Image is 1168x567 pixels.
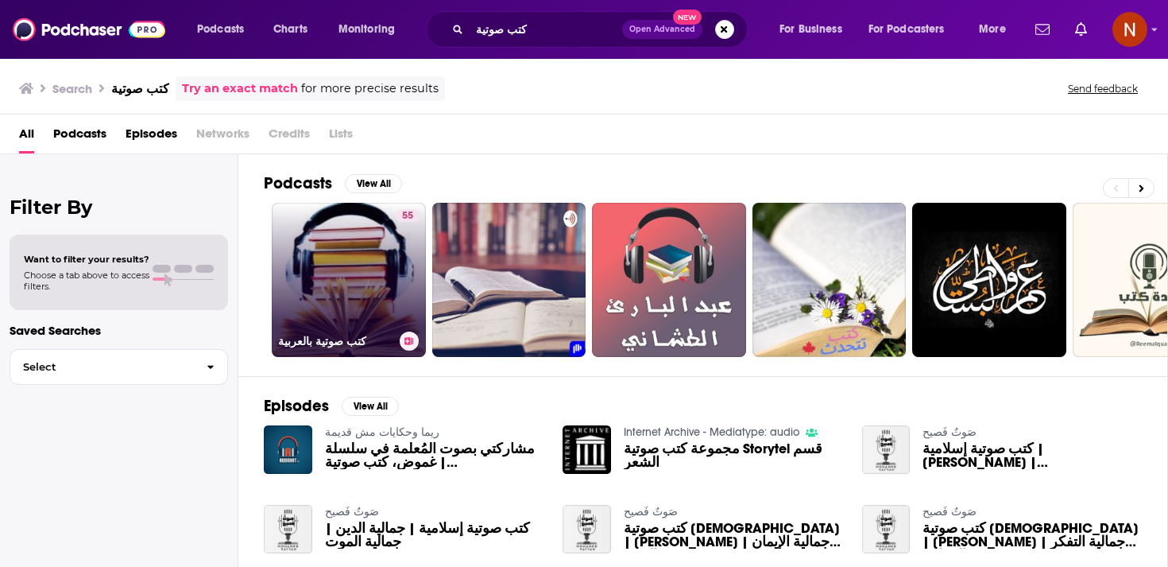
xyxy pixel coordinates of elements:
span: For Podcasters [868,18,945,41]
a: ريما وحكايات مش قديمة [325,425,439,439]
span: 55 [402,208,413,224]
div: Search podcasts, credits, & more... [441,11,763,48]
a: صَوتٌ فَصيح [922,505,977,518]
img: User Profile [1112,12,1147,47]
button: Open AdvancedNew [622,20,702,39]
a: Show notifications dropdown [1069,16,1093,43]
img: كتب صوتية إسلامية | جمالية الدين | جمالية الإيمان بالغيب [563,505,611,553]
button: open menu [968,17,1026,42]
a: صَوتٌ فَصيح [325,505,379,518]
a: Charts [263,17,317,42]
a: All [19,121,34,153]
img: كتب صوتية إسلامية | جمالية الدين | جمالية العمر [862,425,911,474]
span: Podcasts [197,18,244,41]
img: مجموعة كتب صوتية Storytel قسم الشعر [563,425,611,474]
a: كتب صوتية إسلامية | جمالية الدين | جمالية التفكر الإيماني [922,522,1142,549]
span: مشاركتي بصوت المُعلمة في سلسلة غموض، كتب صوتية | [PERSON_NAME] [325,442,544,469]
span: Charts [273,18,307,41]
span: Open Advanced [629,25,695,33]
span: Networks [196,121,249,153]
span: for more precise results [301,80,439,98]
span: More [979,18,1006,41]
a: صَوتٌ فَصيح [922,425,977,439]
img: كتب صوتية إسلامية | جمالية الدين | جمالية التفكر الإيماني [862,505,911,553]
h3: كتب صوتية بالعربية [278,335,393,348]
a: PodcastsView All [264,173,402,193]
span: كتب صوتية [DEMOGRAPHIC_DATA] | [PERSON_NAME] | جمالية التفكر الإيماني [922,522,1142,549]
h2: Episodes [264,396,329,416]
a: Try an exact match [182,80,298,98]
a: Episodes [126,121,177,153]
button: open menu [327,17,416,42]
p: Saved Searches [10,323,228,338]
button: open menu [186,17,265,42]
a: 55 [396,209,420,222]
span: For Business [779,18,842,41]
button: open menu [858,17,968,42]
span: Credits [269,121,310,153]
span: New [673,10,702,25]
a: مشاركتي بصوت المُعلمة في سلسلة غموض، كتب صوتية | الحكواتية ريما [325,442,544,469]
button: Show profile menu [1112,12,1147,47]
span: Lists [329,121,353,153]
a: Podcasts [53,121,106,153]
span: Want to filter your results? [24,254,149,265]
span: كتب صوتية إسلامية | [PERSON_NAME] | [PERSON_NAME] [922,442,1142,469]
a: EpisodesView All [264,396,399,416]
span: Monitoring [338,18,395,41]
a: كتب صوتية إسلامية | جمالية الدين | جمالية العمر [922,442,1142,469]
h3: كتب صوتية [111,81,169,96]
a: Internet Archive - Mediatype: audio [624,425,799,439]
button: View All [342,397,399,416]
button: Send feedback [1063,82,1143,95]
img: مشاركتي بصوت المُعلمة في سلسلة غموض، كتب صوتية | الحكواتية ريما [264,425,312,474]
img: كتب صوتية إسلامية | جمالية الدين | جمالية الموت [264,505,312,553]
button: Select [10,349,228,385]
h2: Filter By [10,196,228,219]
span: Logged in as AdelNBM [1112,12,1147,47]
h2: Podcasts [264,173,332,193]
span: Choose a tab above to access filters. [24,270,149,292]
button: View All [345,174,402,193]
a: مجموعة كتب صوتية Storytel قسم الشعر [624,442,843,469]
a: 55كتب صوتية بالعربية [272,203,426,357]
a: صَوتٌ فَصيح [624,505,678,518]
a: كتب صوتية إسلامية | جمالية الدين | جمالية الإيمان بالغيب [624,522,843,549]
span: كتب صوتية [DEMOGRAPHIC_DATA] | [PERSON_NAME] | جمالية الإيمان بالغيب [624,522,843,549]
h3: Search [52,81,92,96]
button: open menu [768,17,862,42]
span: Select [10,362,194,372]
input: Search podcasts, credits, & more... [470,17,622,42]
img: Podchaser - Follow, Share and Rate Podcasts [13,14,165,45]
a: Show notifications dropdown [1029,16,1056,43]
a: كتب صوتية إسلامية | جمالية الدين | جمالية الموت [325,522,544,549]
